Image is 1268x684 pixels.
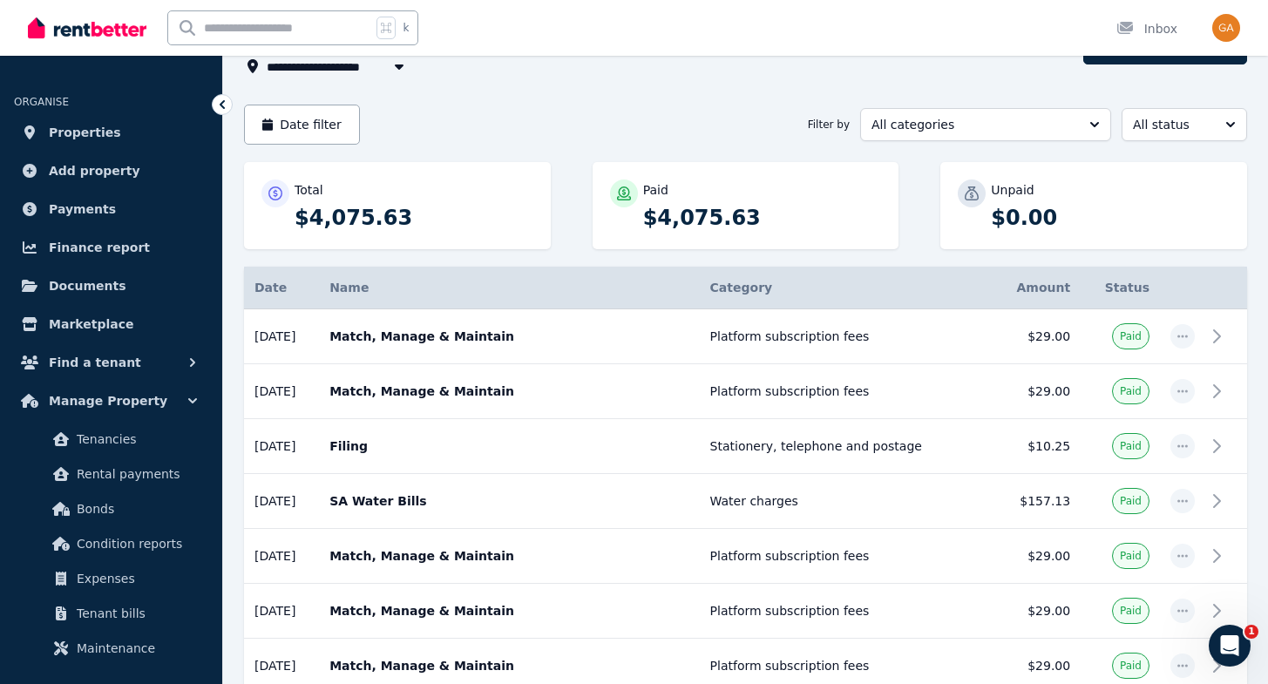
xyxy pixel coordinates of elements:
span: Marketplace [49,314,133,335]
p: Match, Manage & Maintain [329,328,688,345]
span: Tenant bills [77,603,194,624]
td: [DATE] [244,529,319,584]
span: Paid [1120,494,1142,508]
th: Status [1081,267,1160,309]
span: Paid [1120,549,1142,563]
a: Tenant bills [21,596,201,631]
td: $157.13 [980,474,1081,529]
span: Paid [1120,439,1142,453]
a: Tenancies [21,422,201,457]
p: Match, Manage & Maintain [329,602,688,620]
a: Expenses [21,561,201,596]
td: Stationery, telephone and postage [700,419,981,474]
td: $29.00 [980,364,1081,419]
td: $10.25 [980,419,1081,474]
p: Match, Manage & Maintain [329,383,688,400]
p: Filing [329,437,688,455]
span: k [403,21,409,35]
span: Paid [1120,384,1142,398]
a: Rental payments [21,457,201,491]
td: Platform subscription fees [700,364,981,419]
span: Add property [49,160,140,181]
span: Bonds [77,498,194,519]
span: 1 [1244,625,1258,639]
th: Date [244,267,319,309]
span: Expenses [77,568,194,589]
span: All categories [871,116,1075,133]
span: Condition reports [77,533,194,554]
span: All status [1133,116,1211,133]
a: Marketplace [14,307,208,342]
td: $29.00 [980,309,1081,364]
p: $4,075.63 [295,204,533,232]
span: Filter by [808,118,850,132]
th: Name [319,267,699,309]
span: Paid [1120,659,1142,673]
p: Unpaid [991,181,1034,199]
td: $29.00 [980,529,1081,584]
p: Paid [643,181,668,199]
a: Bonds [21,491,201,526]
button: Date filter [244,105,360,145]
span: Documents [49,275,126,296]
td: [DATE] [244,419,319,474]
span: Find a tenant [49,352,141,373]
a: Add property [14,153,208,188]
th: Category [700,267,981,309]
span: Finance report [49,237,150,258]
a: Payments [14,192,208,227]
td: [DATE] [244,584,319,639]
a: Condition reports [21,526,201,561]
td: Water charges [700,474,981,529]
a: Maintenance [21,631,201,666]
a: Documents [14,268,208,303]
span: Payments [49,199,116,220]
td: Platform subscription fees [700,529,981,584]
span: Paid [1120,604,1142,618]
button: Manage Property [14,383,208,418]
p: Match, Manage & Maintain [329,547,688,565]
a: Properties [14,115,208,150]
a: Finance report [14,230,208,265]
td: Platform subscription fees [700,584,981,639]
span: ORGANISE [14,96,69,108]
button: Find a tenant [14,345,208,380]
td: [DATE] [244,364,319,419]
div: Inbox [1116,20,1177,37]
button: All categories [860,108,1111,141]
span: Maintenance [77,638,194,659]
button: All status [1122,108,1247,141]
span: Tenancies [77,429,194,450]
p: SA Water Bills [329,492,688,510]
p: $0.00 [991,204,1230,232]
td: $29.00 [980,584,1081,639]
span: Properties [49,122,121,143]
td: Platform subscription fees [700,309,981,364]
p: Match, Manage & Maintain [329,657,688,674]
span: Rental payments [77,464,194,484]
img: Natalie and Garth Thompson [1212,14,1240,42]
p: $4,075.63 [643,204,882,232]
td: [DATE] [244,474,319,529]
span: Paid [1120,329,1142,343]
p: Total [295,181,323,199]
iframe: Intercom live chat [1209,625,1251,667]
td: [DATE] [244,309,319,364]
th: Amount [980,267,1081,309]
img: RentBetter [28,15,146,41]
span: Manage Property [49,390,167,411]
